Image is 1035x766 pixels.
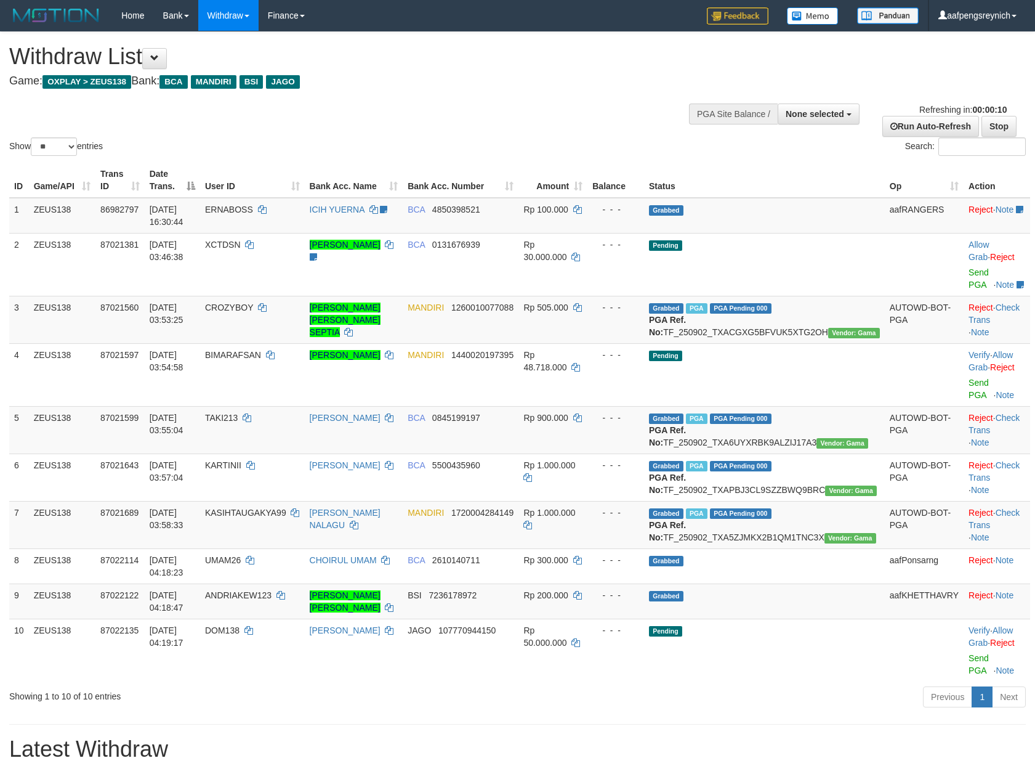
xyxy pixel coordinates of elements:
[969,350,1013,372] span: ·
[408,240,425,250] span: BCA
[429,590,477,600] span: Copy 7236178972 to clipboard
[592,301,639,314] div: - - -
[649,520,686,542] b: PGA Ref. No:
[100,205,139,214] span: 86982797
[710,461,771,471] span: PGA Pending
[9,501,29,548] td: 7
[592,412,639,424] div: - - -
[969,240,989,262] a: Allow Grab
[100,555,139,565] span: 87022114
[205,205,253,214] span: ERNABOSS
[205,240,241,250] span: XCTDSN
[205,508,286,518] span: KASIHTAUGAKYA99
[523,205,568,214] span: Rp 100.000
[150,555,183,577] span: [DATE] 04:18:23
[592,238,639,251] div: - - -
[587,163,644,198] th: Balance
[9,584,29,619] td: 9
[969,625,990,635] a: Verify
[686,414,707,424] span: Marked by aafanarl
[150,508,183,530] span: [DATE] 03:58:33
[996,666,1014,675] a: Note
[9,75,678,88] h4: Game: Bank:
[205,350,261,360] span: BIMARAFSAN
[9,296,29,343] td: 3
[523,555,568,565] span: Rp 300.000
[205,460,241,470] span: KARTINII
[523,350,566,372] span: Rp 48.718.000
[29,198,95,234] td: ZEUS138
[9,6,103,25] img: MOTION_logo.png
[649,351,682,361] span: Pending
[981,116,1017,137] a: Stop
[408,205,425,214] span: BCA
[523,508,575,518] span: Rp 1.000.000
[964,343,1030,406] td: · ·
[885,454,964,501] td: AUTOWD-BOT-PGA
[964,163,1030,198] th: Action
[408,350,444,360] span: MANDIRI
[882,116,979,137] a: Run Auto-Refresh
[523,590,568,600] span: Rp 200.000
[964,548,1030,584] td: ·
[649,556,683,566] span: Grabbed
[996,390,1014,400] a: Note
[969,590,993,600] a: Reject
[310,350,381,360] a: [PERSON_NAME]
[29,501,95,548] td: ZEUS138
[9,198,29,234] td: 1
[523,413,568,423] span: Rp 900.000
[29,454,95,501] td: ZEUS138
[150,413,183,435] span: [DATE] 03:55:04
[649,508,683,519] span: Grabbed
[644,501,885,548] td: TF_250902_TXA5ZJMKX2B1QM1TNC3X
[29,619,95,682] td: ZEUS138
[523,625,566,648] span: Rp 50.000.000
[29,296,95,343] td: ZEUS138
[710,508,771,519] span: PGA Pending
[408,508,444,518] span: MANDIRI
[971,438,989,447] a: Note
[990,638,1015,648] a: Reject
[240,75,264,89] span: BSI
[996,205,1014,214] a: Note
[971,327,989,337] a: Note
[432,460,480,470] span: Copy 5500435960 to clipboard
[969,350,1013,372] a: Allow Grab
[649,303,683,314] span: Grabbed
[9,454,29,501] td: 6
[31,137,77,156] select: Showentries
[972,105,1007,115] strong: 00:00:10
[649,414,683,424] span: Grabbed
[649,205,683,216] span: Grabbed
[964,233,1030,296] td: ·
[649,461,683,471] span: Grabbed
[644,163,885,198] th: Status
[885,296,964,343] td: AUTOWD-BOT-PGA
[828,328,880,338] span: Vendor URL: https://trx31.1velocity.biz
[969,508,1020,530] a: Check Trans
[969,460,993,470] a: Reject
[205,555,241,565] span: UMAM26
[29,233,95,296] td: ZEUS138
[100,625,139,635] span: 87022135
[969,303,1020,325] a: Check Trans
[938,137,1026,156] input: Search:
[305,163,403,198] th: Bank Acc. Name: activate to sort column ascending
[150,205,183,227] span: [DATE] 16:30:44
[996,555,1014,565] a: Note
[649,591,683,601] span: Grabbed
[432,205,480,214] span: Copy 4850398521 to clipboard
[408,460,425,470] span: BCA
[905,137,1026,156] label: Search:
[191,75,236,89] span: MANDIRI
[885,198,964,234] td: aafRANGERS
[100,350,139,360] span: 87021597
[689,104,778,124] div: PGA Site Balance /
[403,163,518,198] th: Bank Acc. Number: activate to sort column ascending
[438,625,496,635] span: Copy 107770944150 to clipboard
[710,414,771,424] span: PGA Pending
[649,473,686,495] b: PGA Ref. No:
[964,406,1030,454] td: · ·
[9,548,29,584] td: 8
